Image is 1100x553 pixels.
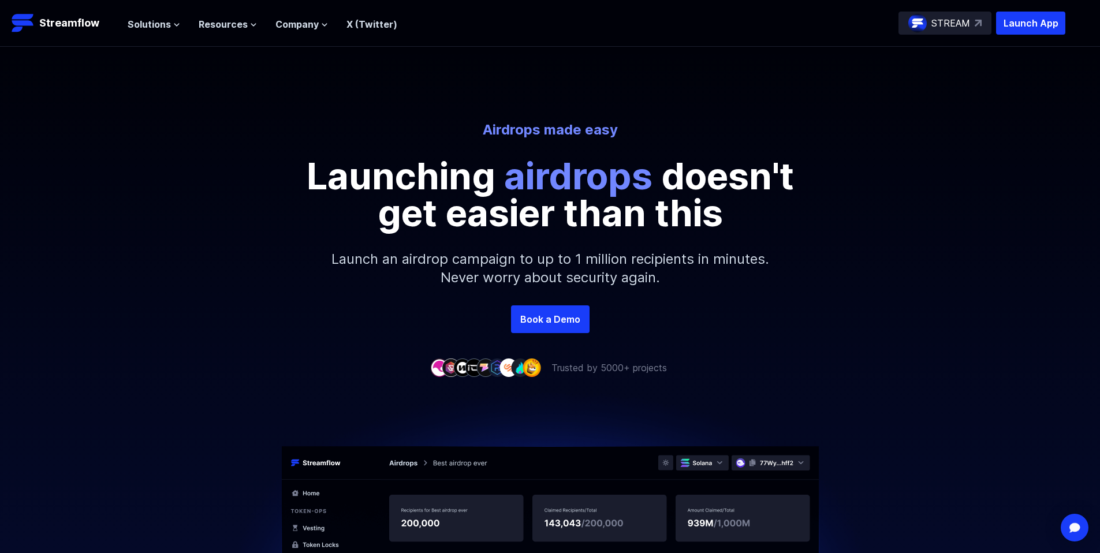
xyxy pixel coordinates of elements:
[931,16,970,30] p: STREAM
[511,358,530,376] img: company-8
[199,17,257,31] button: Resources
[453,358,472,376] img: company-3
[302,231,799,305] p: Launch an airdrop campaign to up to 1 million recipients in minutes. Never worry about security a...
[430,358,449,376] img: company-1
[39,15,99,31] p: Streamflow
[128,17,171,31] span: Solutions
[275,17,319,31] span: Company
[346,18,397,30] a: X (Twitter)
[128,17,180,31] button: Solutions
[511,305,590,333] a: Book a Demo
[488,358,506,376] img: company-6
[275,17,328,31] button: Company
[975,20,982,27] img: top-right-arrow.svg
[199,17,248,31] span: Resources
[1061,514,1088,541] div: Open Intercom Messenger
[12,12,35,35] img: Streamflow Logo
[504,154,652,198] span: airdrops
[499,358,518,376] img: company-7
[476,358,495,376] img: company-5
[523,358,541,376] img: company-9
[465,358,483,376] img: company-4
[12,12,116,35] a: Streamflow
[442,358,460,376] img: company-2
[908,14,927,32] img: streamflow-logo-circle.png
[996,12,1065,35] button: Launch App
[551,361,667,375] p: Trusted by 5000+ projects
[898,12,991,35] a: STREAM
[290,158,810,231] p: Launching doesn't get easier than this
[230,121,870,139] p: Airdrops made easy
